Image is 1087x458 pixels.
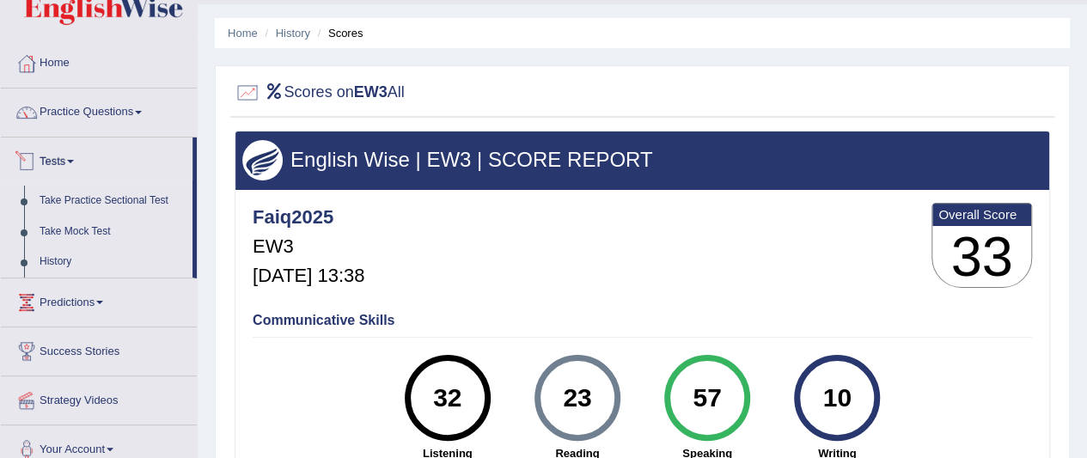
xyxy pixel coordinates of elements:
[253,207,364,228] h4: Faiq2025
[253,313,1032,328] h4: Communicative Skills
[1,376,197,419] a: Strategy Videos
[228,27,258,40] a: Home
[314,25,363,41] li: Scores
[938,207,1025,222] b: Overall Score
[242,149,1042,171] h3: English Wise | EW3 | SCORE REPORT
[675,362,738,434] div: 57
[32,247,192,278] a: History
[32,217,192,247] a: Take Mock Test
[1,40,197,82] a: Home
[1,89,197,131] a: Practice Questions
[806,362,869,434] div: 10
[242,140,283,180] img: wings.png
[253,236,364,257] h5: EW3
[276,27,310,40] a: History
[235,80,405,106] h2: Scores on All
[1,137,192,180] a: Tests
[416,362,479,434] div: 32
[354,83,388,101] b: EW3
[253,266,364,286] h5: [DATE] 13:38
[1,278,197,321] a: Predictions
[1,327,197,370] a: Success Stories
[932,226,1031,288] h3: 33
[32,186,192,217] a: Take Practice Sectional Test
[546,362,608,434] div: 23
